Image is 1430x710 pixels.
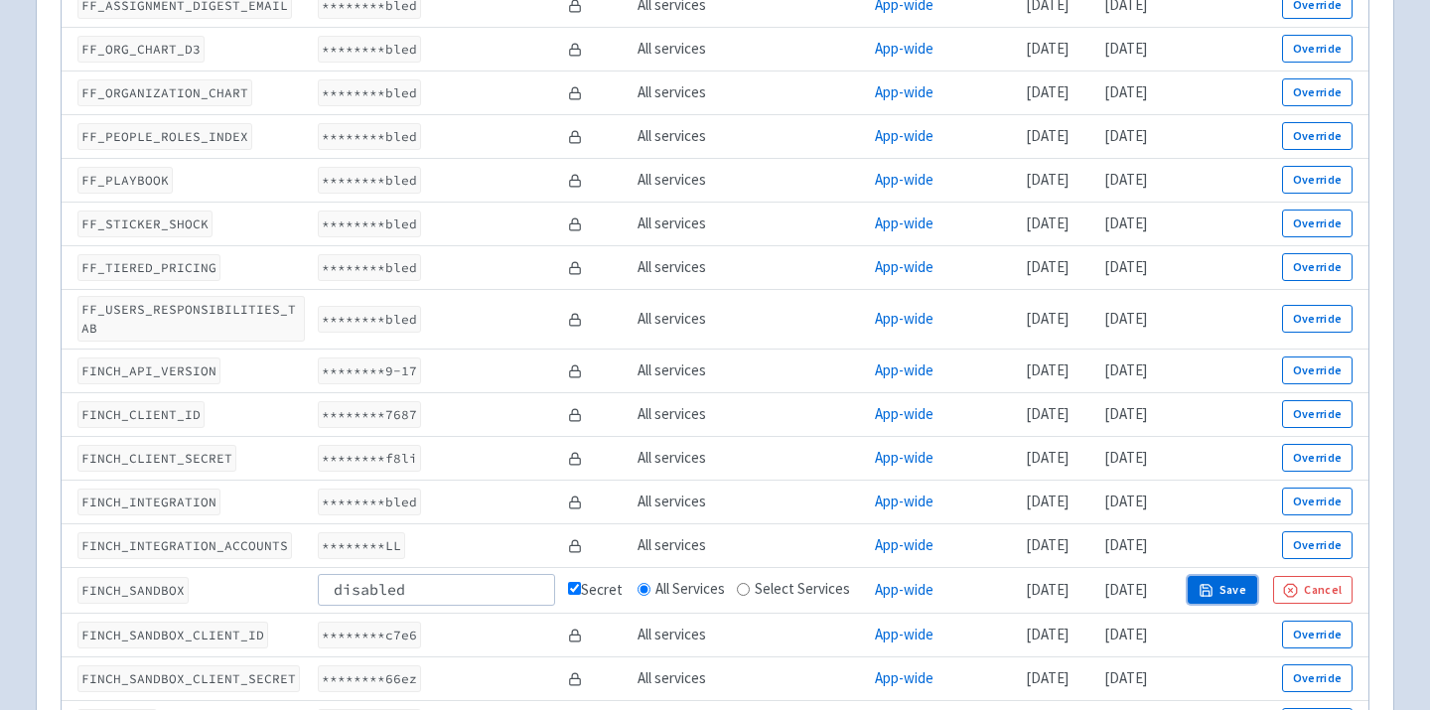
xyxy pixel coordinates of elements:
[875,625,933,643] a: App-wide
[631,480,868,523] td: All services
[1282,35,1353,63] button: Override
[875,126,933,145] a: App-wide
[1282,444,1353,472] button: Override
[77,445,236,472] code: FINCH_CLIENT_SECRET
[1282,664,1353,692] button: Override
[1026,170,1069,189] time: [DATE]
[77,36,205,63] code: FF_ORG_CHART_D3
[1104,535,1147,554] time: [DATE]
[77,577,189,604] code: FINCH_SANDBOX
[77,357,220,384] code: FINCH_API_VERSION
[1026,309,1069,328] time: [DATE]
[875,448,933,467] a: App-wide
[1104,580,1147,599] time: [DATE]
[1282,400,1353,428] button: Override
[631,202,868,245] td: All services
[631,245,868,289] td: All services
[875,82,933,101] a: App-wide
[875,668,933,687] a: App-wide
[875,492,933,510] a: App-wide
[1188,576,1257,604] button: Save
[875,170,933,189] a: App-wide
[1104,404,1147,423] time: [DATE]
[77,665,300,692] code: FINCH_SANDBOX_CLIENT_SECRET
[1026,448,1069,467] time: [DATE]
[1026,535,1069,554] time: [DATE]
[1104,625,1147,643] time: [DATE]
[77,123,252,150] code: FF_PEOPLE_ROLES_INDEX
[631,71,868,114] td: All services
[1026,126,1069,145] time: [DATE]
[1273,576,1353,604] button: Cancel
[1026,625,1069,643] time: [DATE]
[1104,82,1147,101] time: [DATE]
[1104,492,1147,510] time: [DATE]
[1026,404,1069,423] time: [DATE]
[1104,668,1147,687] time: [DATE]
[631,436,868,480] td: All services
[1104,126,1147,145] time: [DATE]
[77,79,252,106] code: FF_ORGANIZATION_CHART
[655,578,725,601] label: All Services
[1026,82,1069,101] time: [DATE]
[1282,531,1353,559] button: Override
[1104,309,1147,328] time: [DATE]
[77,622,268,648] code: FINCH_SANDBOX_CLIENT_ID
[1104,170,1147,189] time: [DATE]
[631,523,868,567] td: All services
[1282,305,1353,333] button: Override
[77,211,213,237] code: FF_STICKER_SHOCK
[875,309,933,328] a: App-wide
[1282,122,1353,150] button: Override
[875,257,933,276] a: App-wide
[875,580,933,599] a: App-wide
[1104,360,1147,379] time: [DATE]
[631,392,868,436] td: All services
[631,349,868,392] td: All services
[1026,492,1069,510] time: [DATE]
[631,114,868,158] td: All services
[1282,78,1353,106] button: Override
[77,254,220,281] code: FF_TIERED_PRICING
[1282,210,1353,237] button: Override
[875,360,933,379] a: App-wide
[1282,488,1353,515] button: Override
[77,489,220,515] code: FINCH_INTEGRATION
[568,579,625,602] div: Secret
[77,296,305,342] code: FF_USERS_RESPONSIBILITIES_TAB
[1282,253,1353,281] button: Override
[875,404,933,423] a: App-wide
[1026,668,1069,687] time: [DATE]
[1104,213,1147,232] time: [DATE]
[875,535,933,554] a: App-wide
[875,39,933,58] a: App-wide
[77,401,205,428] code: FINCH_CLIENT_ID
[1104,448,1147,467] time: [DATE]
[1026,580,1069,599] time: [DATE]
[1282,166,1353,194] button: Override
[1282,621,1353,648] button: Override
[631,656,868,700] td: All services
[1026,213,1069,232] time: [DATE]
[1282,356,1353,384] button: Override
[631,27,868,71] td: All services
[875,213,933,232] a: App-wide
[1026,257,1069,276] time: [DATE]
[1104,39,1147,58] time: [DATE]
[631,289,868,349] td: All services
[755,578,850,601] label: Select Services
[631,158,868,202] td: All services
[1026,360,1069,379] time: [DATE]
[1026,39,1069,58] time: [DATE]
[1104,257,1147,276] time: [DATE]
[77,532,292,559] code: FINCH_INTEGRATION_ACCOUNTS
[77,167,173,194] code: FF_PLAYBOOK
[631,613,868,656] td: All services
